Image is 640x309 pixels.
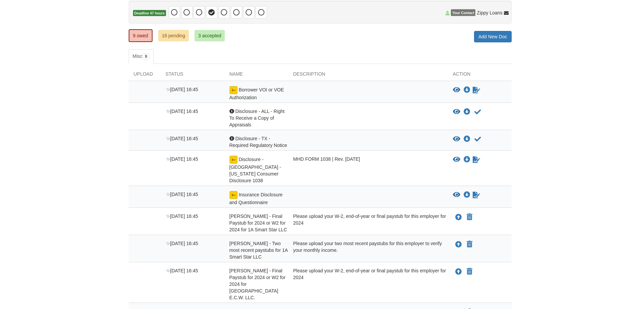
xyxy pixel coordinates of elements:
div: Status [161,71,224,81]
div: MHD FORM 1038 | Rev. [DATE] [288,156,448,184]
span: [DATE] 16:45 [166,192,198,197]
span: 9 [142,53,150,60]
span: [DATE] 16:45 [166,156,198,162]
span: Insurance Disclosure and Questionnaire [229,192,283,205]
span: Zippy Loans [477,9,502,16]
span: Disclosure - TX - Required Regulatory Notice [229,136,287,148]
button: Upload Iris Rojas - Two most recent paystubs for 1A Smart Star LLC [455,240,463,249]
div: Please upload your W-2, end-of-year or final paystub for this employer for 2024 [288,267,448,301]
button: Declare Iris Rojas - Two most recent paystubs for 1A Smart Star LLC not applicable [466,240,473,248]
span: [PERSON_NAME] - Final Paystub for 2024 or W2 for 2024 for [GEOGRAPHIC_DATA] E.C.W. LLC. [229,268,286,300]
button: Declare Iris Rojas - Final Paystub for 2024 or W2 for 2024 for 1A Smart Star LLC not applicable [466,213,473,221]
button: View Disclosure - ALL - Right To Receive a Copy of Appraisals [453,109,460,115]
div: Description [288,71,448,81]
span: [DATE] 16:45 [166,136,198,141]
span: [DATE] 16:45 [166,87,198,92]
span: [DATE] 16:45 [166,268,198,273]
div: Action [448,71,512,81]
a: 3 accepted [195,30,225,41]
div: Upload [129,71,161,81]
span: [DATE] 16:45 [166,214,198,219]
div: Please upload your two most recent paystubs for this employer to verify your monthly income. [288,240,448,260]
a: Download Insurance Disclosure and Questionnaire [464,192,470,198]
span: [PERSON_NAME] - Final Paystub for 2024 or W2 for 2024 for 1A Smart Star LLC [229,214,287,232]
a: Download Disclosure - ALL - Right To Receive a Copy of Appraisals [464,109,470,115]
button: View Insurance Disclosure and Questionnaire [453,192,460,198]
img: Ready for you to esign [229,86,238,94]
span: Disclosure - ALL - Right To Receive a Copy of Appraisals [229,109,285,127]
a: Sign Form [472,156,481,164]
a: Misc [129,49,154,64]
button: View Borrower VOI or VOE Authorization [453,87,460,93]
a: Download Borrower VOI or VOE Authorization [464,87,470,93]
span: [PERSON_NAME] - Two most recent paystubs for 1A Smart Star LLC [229,241,288,260]
a: Download Disclosure - TX - Texas Consumer Disclosure 1038 [464,157,470,162]
button: Upload Irving Rojas - Final Paystub for 2024 or W2 for 2024 for Willow Bridge E.C.W. LLC. [455,267,463,276]
button: View Disclosure - TX - Texas Consumer Disclosure 1038 [453,156,460,163]
span: Deadline 47 hours [133,10,166,16]
img: Ready for you to esign [229,156,238,164]
div: Please upload your W-2, end-of-year or final paystub for this employer for 2024 [288,213,448,233]
button: View Disclosure - TX - Required Regulatory Notice [453,136,460,143]
a: 9 owed [129,29,153,42]
span: Disclosure - [GEOGRAPHIC_DATA] - [US_STATE] Consumer Disclosure 1038 [229,157,281,183]
button: Acknowledge receipt of document [474,108,482,116]
a: Sign Form [472,86,481,94]
a: Sign Form [472,191,481,199]
div: Name [224,71,288,81]
button: Declare Irving Rojas - Final Paystub for 2024 or W2 for 2024 for Willow Bridge E.C.W. LLC. not ap... [466,268,473,276]
span: [DATE] 16:45 [166,241,198,246]
span: [DATE] 16:45 [166,109,198,114]
img: Ready for you to esign [229,191,238,199]
span: Borrower VOI or VOE Authorization [229,87,284,100]
button: Upload Iris Rojas - Final Paystub for 2024 or W2 for 2024 for 1A Smart Star LLC [455,213,463,222]
button: Acknowledge receipt of document [474,135,482,143]
a: 16 pending [158,30,189,41]
a: Download Disclosure - TX - Required Regulatory Notice [464,137,470,142]
span: Your Contact [451,9,475,16]
a: Add New Doc [474,31,512,42]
